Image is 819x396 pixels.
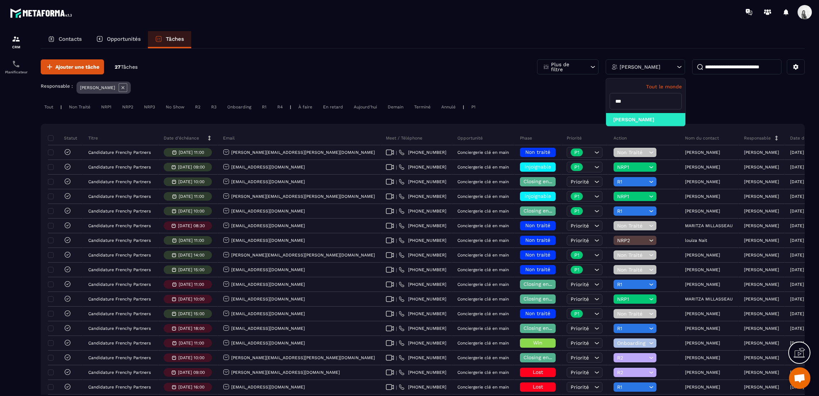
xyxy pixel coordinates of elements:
[396,194,397,199] span: |
[457,267,509,272] p: Conciergerie clé en main
[59,36,82,42] p: Contacts
[790,385,816,390] p: [DATE] 21:30
[744,370,779,375] p: [PERSON_NAME]
[88,135,98,141] p: Titre
[617,384,647,390] span: R1
[178,297,204,302] p: [DATE] 10:00
[88,253,151,258] p: Candidature Frenchy Partners
[396,267,397,273] span: |
[614,135,627,141] p: Action
[41,59,104,74] button: Ajouter une tâche
[744,297,779,302] p: [PERSON_NAME]
[119,103,137,111] div: NRP2
[396,253,397,258] span: |
[520,135,532,141] p: Phase
[551,62,582,72] p: Plus de filtre
[178,370,205,375] p: [DATE] 09:00
[41,103,57,111] div: Tout
[399,267,446,273] a: [PHONE_NUMBER]
[790,370,816,375] p: [DATE] 21:09
[399,296,446,302] a: [PHONE_NUMBER]
[790,165,815,170] p: [DATE] 21:15
[396,355,397,361] span: |
[744,341,779,346] p: [PERSON_NAME]
[685,297,733,302] p: MARITZA MILLASSEAU
[574,209,579,214] p: P1
[121,64,138,70] span: Tâches
[88,326,151,331] p: Candidature Frenchy Partners
[790,238,815,243] p: [DATE] 21:21
[468,103,479,111] div: P1
[744,135,771,141] p: Responsable
[574,267,579,272] p: P1
[574,253,579,258] p: P1
[744,194,779,199] p: [PERSON_NAME]
[396,326,397,331] span: |
[457,355,509,360] p: Conciergerie clé en main
[140,103,159,111] div: NRP3
[744,326,779,331] p: [PERSON_NAME]
[438,103,459,111] div: Annulé
[685,267,720,272] p: [PERSON_NAME]
[457,238,509,243] p: Conciergerie clé en main
[571,370,589,375] span: Priorité
[744,385,779,390] p: [PERSON_NAME]
[620,64,660,69] p: [PERSON_NAME]
[533,369,543,375] span: Lost
[744,253,779,258] p: [PERSON_NAME]
[399,150,446,155] a: [PHONE_NUMBER]
[574,150,579,155] p: P1
[179,150,204,155] p: [DATE] 11:00
[523,208,564,214] span: Closing en cours
[41,83,73,89] p: Responsable :
[162,103,188,111] div: No Show
[574,165,579,170] p: P1
[396,341,397,346] span: |
[396,370,397,375] span: |
[396,311,397,317] span: |
[744,150,779,155] p: [PERSON_NAME]
[457,135,483,141] p: Opportunité
[533,340,542,346] span: Win
[399,179,446,185] a: [PHONE_NUMBER]
[178,326,204,331] p: [DATE] 18:00
[290,104,291,109] p: |
[610,84,682,89] p: Tout le monde
[88,297,151,302] p: Candidature Frenchy Partners
[457,326,509,331] p: Conciergerie clé en main
[685,194,720,199] p: [PERSON_NAME]
[178,223,205,228] p: [DATE] 08:30
[617,150,647,155] span: Non Traité
[179,238,204,243] p: [DATE] 11:00
[617,267,647,273] span: Non Traité
[685,135,719,141] p: Nom du contact
[223,135,235,141] p: Email
[525,267,550,272] span: Non traité
[790,326,815,331] p: [DATE] 21:13
[457,385,509,390] p: Conciergerie clé en main
[396,297,397,302] span: |
[685,341,720,346] p: [PERSON_NAME]
[319,103,347,111] div: En retard
[399,208,446,214] a: [PHONE_NUMBER]
[350,103,381,111] div: Aujourd'hui
[617,326,647,331] span: R1
[457,297,509,302] p: Conciergerie clé en main
[523,325,564,331] span: Closing en cours
[457,282,509,287] p: Conciergerie clé en main
[685,370,720,375] p: [PERSON_NAME]
[685,282,720,287] p: [PERSON_NAME]
[685,223,733,228] p: MARITZA MILLASSEAU
[571,179,589,185] span: Priorité
[457,165,509,170] p: Conciergerie clé en main
[178,179,204,184] p: [DATE] 10:00
[399,370,446,375] a: [PHONE_NUMBER]
[98,103,115,111] div: NRP1
[744,267,779,272] p: [PERSON_NAME]
[685,311,720,316] p: [PERSON_NAME]
[399,252,446,258] a: [PHONE_NUMBER]
[790,311,815,316] p: [DATE] 21:14
[685,238,707,243] p: louiza Nait
[88,179,151,184] p: Candidature Frenchy Partners
[295,103,316,111] div: À faire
